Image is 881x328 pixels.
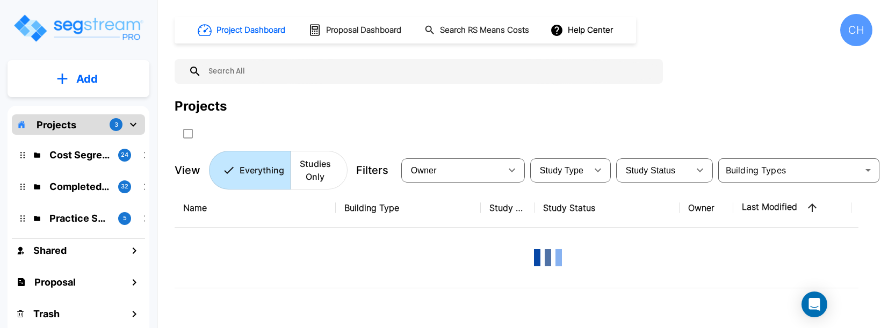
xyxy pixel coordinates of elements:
[526,236,569,279] img: Loading
[175,162,200,178] p: View
[34,275,76,289] h1: Proposal
[548,20,617,40] button: Help Center
[240,164,284,177] p: Everything
[297,157,334,183] p: Studies Only
[209,151,348,189] div: Platform
[290,151,348,189] button: Studies Only
[481,188,535,228] th: Study Type
[326,24,401,37] h1: Proposal Dashboard
[403,155,501,185] div: Select
[861,163,876,178] button: Open
[680,188,733,228] th: Owner
[175,97,227,116] div: Projects
[49,148,110,162] p: Cost Segregation Studies
[356,162,388,178] p: Filters
[201,59,658,84] input: Search All
[209,151,291,189] button: Everything
[411,166,437,175] span: Owner
[37,118,76,132] p: Projects
[114,120,118,129] p: 3
[540,166,583,175] span: Study Type
[121,150,128,159] p: 24
[420,20,535,41] button: Search RS Means Costs
[618,155,689,185] div: Select
[193,18,291,42] button: Project Dashboard
[721,163,858,178] input: Building Types
[123,214,127,223] p: 5
[440,24,529,37] h1: Search RS Means Costs
[733,188,851,228] th: Last Modified
[49,179,110,194] p: Completed Projects
[177,123,199,144] button: SelectAll
[8,63,149,94] button: Add
[121,182,128,191] p: 32
[216,24,285,37] h1: Project Dashboard
[336,188,481,228] th: Building Type
[175,188,336,228] th: Name
[49,211,110,225] p: Practice Samples
[801,291,827,317] div: Open Intercom Messenger
[840,14,872,46] div: CH
[626,166,676,175] span: Study Status
[535,188,680,228] th: Study Status
[12,13,144,43] img: Logo
[76,71,98,87] p: Add
[33,243,67,258] h1: Shared
[532,155,587,185] div: Select
[304,19,407,41] button: Proposal Dashboard
[33,307,60,321] h1: Trash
